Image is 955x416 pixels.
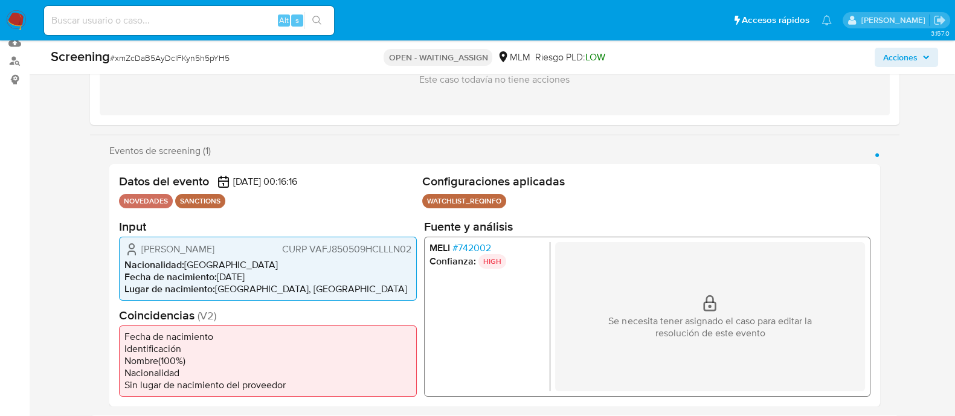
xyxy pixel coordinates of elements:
p: anamaria.arriagasanchez@mercadolibre.com.mx [861,14,929,26]
a: Salir [933,14,946,27]
p: OPEN - WAITING_ASSIGN [384,49,492,66]
p: Este caso todavía no tiene acciones [419,73,570,86]
span: LOW [585,50,605,64]
span: Riesgo PLD: [535,51,605,64]
b: Screening [51,46,110,66]
button: search-icon [304,12,329,29]
span: s [295,14,299,26]
span: Accesos rápidos [742,14,809,27]
input: Buscar usuario o caso... [44,13,334,28]
span: # xmZcDaB5AyDclFKyn5h5pYH5 [110,52,230,64]
span: Acciones [883,48,918,67]
a: Notificaciones [822,15,832,25]
div: MLM [497,51,530,64]
button: Acciones [875,48,938,67]
span: 3.157.0 [930,28,949,38]
span: Alt [279,14,289,26]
